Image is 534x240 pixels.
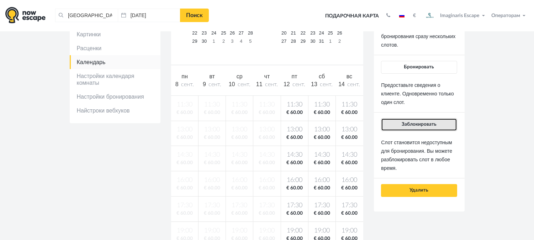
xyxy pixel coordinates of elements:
span: сент. [265,82,278,87]
span: € 60.00 [310,134,334,141]
a: 22 [190,29,200,37]
a: 2 [219,37,228,45]
span: € 60.00 [337,185,362,192]
span: сент. [348,82,360,87]
span: чт [264,73,270,79]
a: 1 [208,37,219,45]
a: 22 [298,29,308,37]
a: 4 [237,37,246,45]
input: Дата [118,9,180,22]
span: 10 [229,81,235,87]
a: 2 [335,37,344,45]
span: 11:30 [310,100,334,109]
a: 24 [208,29,219,37]
a: Расценки [70,41,160,55]
span: 16:00 [310,176,334,185]
span: 9 [203,81,206,87]
a: 21 [289,29,298,37]
span: 11:30 [282,100,307,109]
span: сент. [181,82,194,87]
span: 14:30 [282,151,307,160]
span: 19:00 [337,226,362,235]
a: 20 [279,29,289,37]
a: 26 [335,29,344,37]
span: 14:30 [337,151,362,160]
a: 28 [289,37,298,45]
span: сент. [238,82,250,87]
a: 23 [200,29,209,37]
span: € 60.00 [337,160,362,166]
span: вс [347,73,352,79]
button: € [409,12,419,19]
span: 13:00 [337,125,362,134]
span: сент. [320,82,333,87]
span: 14:30 [310,151,334,160]
span: 14 [338,81,345,87]
span: € 60.00 [282,134,307,141]
a: 30 [308,37,317,45]
a: 23 [308,29,317,37]
span: 17:30 [310,201,334,210]
a: 5 [246,37,255,45]
a: 29 [190,37,200,45]
span: 19:00 [282,226,307,235]
span: € 60.00 [337,134,362,141]
a: 27 [237,29,246,37]
a: 1 [326,37,335,45]
span: Imaginaris Escape [440,12,480,18]
span: сб [319,73,325,79]
a: 25 [326,29,335,37]
span: 8 [175,81,179,87]
span: ср [237,73,243,79]
span: Удалить [410,188,429,193]
strong: € [413,13,416,18]
span: Заблокировать [402,122,437,127]
img: logo [5,7,46,24]
span: пн [181,73,188,79]
a: 25 [219,29,228,37]
span: € 60.00 [282,185,307,192]
span: вт [209,73,215,79]
a: Подарочная карта [323,8,381,24]
a: 27 [279,37,289,45]
span: 19:00 [310,226,334,235]
span: 16:00 [282,176,307,185]
span: € 60.00 [310,210,334,217]
a: Картинки [70,27,160,41]
a: 31 [317,37,326,45]
span: 11 [256,81,263,87]
a: Найстроки вебхуков [70,104,160,118]
button: Операторам [490,12,529,19]
span: € 60.00 [310,109,334,116]
span: Операторам [491,13,520,18]
input: Город или название квеста [55,9,118,22]
span: 17:30 [337,201,362,210]
a: Настройки календаря комнаты [70,69,160,90]
span: 17:30 [282,201,307,210]
a: 26 [228,29,237,37]
a: Календарь [70,55,160,69]
button: Удалить [381,184,457,197]
button: Imaginaris Escape [421,9,488,23]
span: € 60.00 [282,210,307,217]
button: Заблокировать [381,118,457,131]
a: 3 [228,37,237,45]
a: Настройки бронирования [70,90,160,104]
span: € 60.00 [337,109,362,116]
span: € 60.00 [310,185,334,192]
span: € 60.00 [310,160,334,166]
span: пт [292,73,297,79]
a: 30 [200,37,209,45]
span: 11:30 [337,100,362,109]
a: Поиск [180,9,209,22]
a: 24 [317,29,326,37]
a: 28 [246,29,255,37]
span: 13:00 [310,125,334,134]
span: € 60.00 [337,210,362,217]
a: 29 [298,37,308,45]
span: 12 [284,81,290,87]
span: сент. [292,82,305,87]
span: 13:00 [282,125,307,134]
span: 13 [311,81,317,87]
img: ru.jpg [399,14,405,17]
